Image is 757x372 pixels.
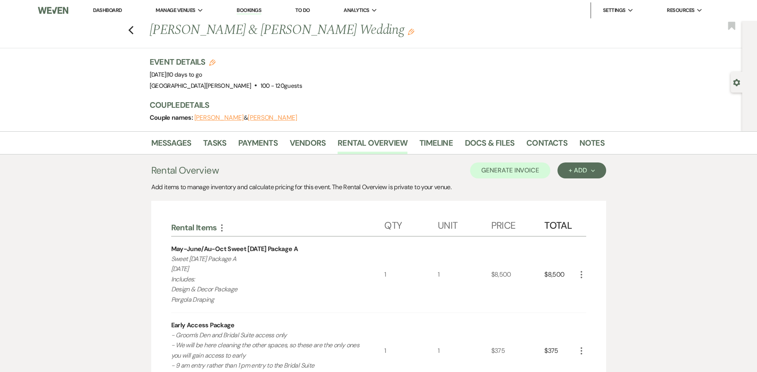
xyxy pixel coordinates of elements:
button: [PERSON_NAME] [248,115,297,121]
a: Contacts [526,137,567,154]
div: Add items to manage inventory and calculate pricing for this event. The Rental Overview is privat... [151,182,606,192]
span: 100 - 120 guests [261,82,302,90]
button: + Add [557,162,606,178]
a: Vendors [290,137,326,154]
div: Rental Items [171,222,385,233]
span: [DATE] [150,71,202,79]
a: Notes [579,137,605,154]
span: Couple names: [150,113,194,122]
h1: [PERSON_NAME] & [PERSON_NAME] Wedding [150,21,507,40]
div: $8,500 [491,237,545,313]
span: | [166,71,202,79]
p: Sweet [DATE] Package A [DATE] Includes: Design & Decor Package Pergola Draping [171,254,363,305]
a: Messages [151,137,192,154]
a: Rental Overview [338,137,407,154]
span: Resources [667,6,694,14]
h3: Event Details [150,56,302,67]
a: To Do [295,7,310,14]
span: & [194,114,297,122]
div: Unit [438,212,491,236]
a: Bookings [237,7,261,14]
div: 1 [384,237,438,313]
a: Timeline [419,137,453,154]
div: $8,500 [544,237,576,313]
span: Manage Venues [156,6,195,14]
img: Weven Logo [38,2,68,19]
h3: Couple Details [150,99,597,111]
div: Qty [384,212,438,236]
div: Early Access Package [171,321,235,330]
span: 10 days to go [168,71,202,79]
a: Payments [238,137,278,154]
a: Docs & Files [465,137,514,154]
button: Generate Invoice [470,162,550,178]
div: 1 [438,237,491,313]
span: Settings [603,6,626,14]
a: Dashboard [93,7,122,14]
button: Edit [408,28,414,35]
button: Open lead details [733,78,740,86]
a: Tasks [203,137,226,154]
span: [GEOGRAPHIC_DATA][PERSON_NAME] [150,82,251,90]
div: May-June/Au-Oct Sweet [DATE] Package A [171,244,298,254]
span: Analytics [344,6,369,14]
div: Total [544,212,576,236]
div: + Add [569,167,595,174]
button: [PERSON_NAME] [194,115,244,121]
h3: Rental Overview [151,163,219,178]
div: Price [491,212,545,236]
